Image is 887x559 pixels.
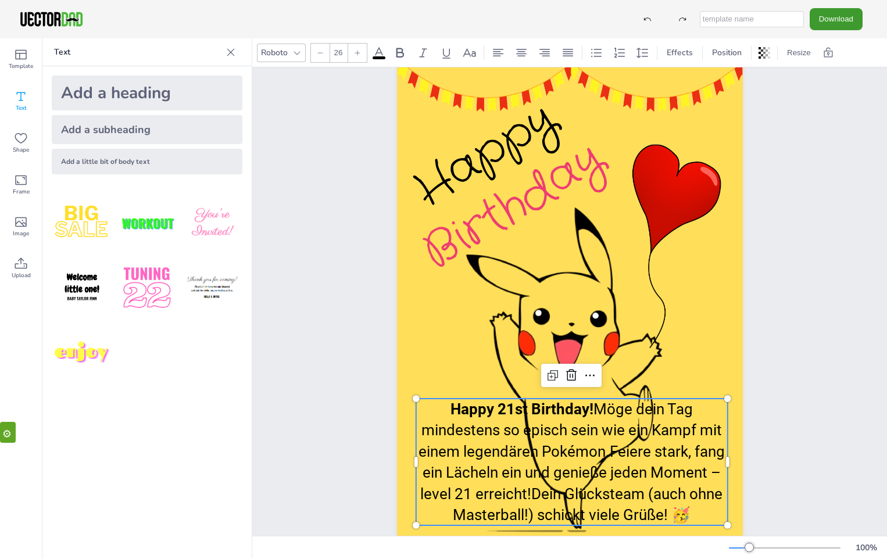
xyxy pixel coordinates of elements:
[700,11,804,27] input: template name
[664,47,695,58] span: Effects
[13,145,29,155] span: Shape
[52,323,112,384] img: M7yqmqo.png
[52,258,112,318] img: GNLDUe7.png
[710,47,744,58] span: Position
[450,400,593,418] span: Happy 21st Birthday!
[117,258,177,318] img: 1B4LbXY.png
[182,258,242,318] img: K4iXMrW.png
[12,271,31,280] span: Upload
[13,187,30,196] span: Frame
[117,193,177,253] img: XdJCRjX.png
[52,115,242,144] div: Add a subheading
[54,38,221,66] p: Text
[9,62,33,71] span: Template
[403,88,569,223] span: Happy
[52,149,242,174] div: Add a little bit of body text
[782,44,816,62] button: Resize
[16,103,27,113] span: Text
[19,10,84,28] img: VectorDad-1.png
[852,542,880,553] div: 100 %
[13,229,29,238] span: Image
[419,400,725,524] span: Möge dein Tag mindestens so episch sein wie ein Kampf mit einem legendären Pokémon.Feiere stark, ...
[411,127,616,285] span: Birthday
[182,193,242,253] img: BBMXfK6.png
[259,45,290,60] div: Roboto
[810,8,863,30] button: Download
[52,76,242,110] div: Add a heading
[52,193,112,253] img: style1.png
